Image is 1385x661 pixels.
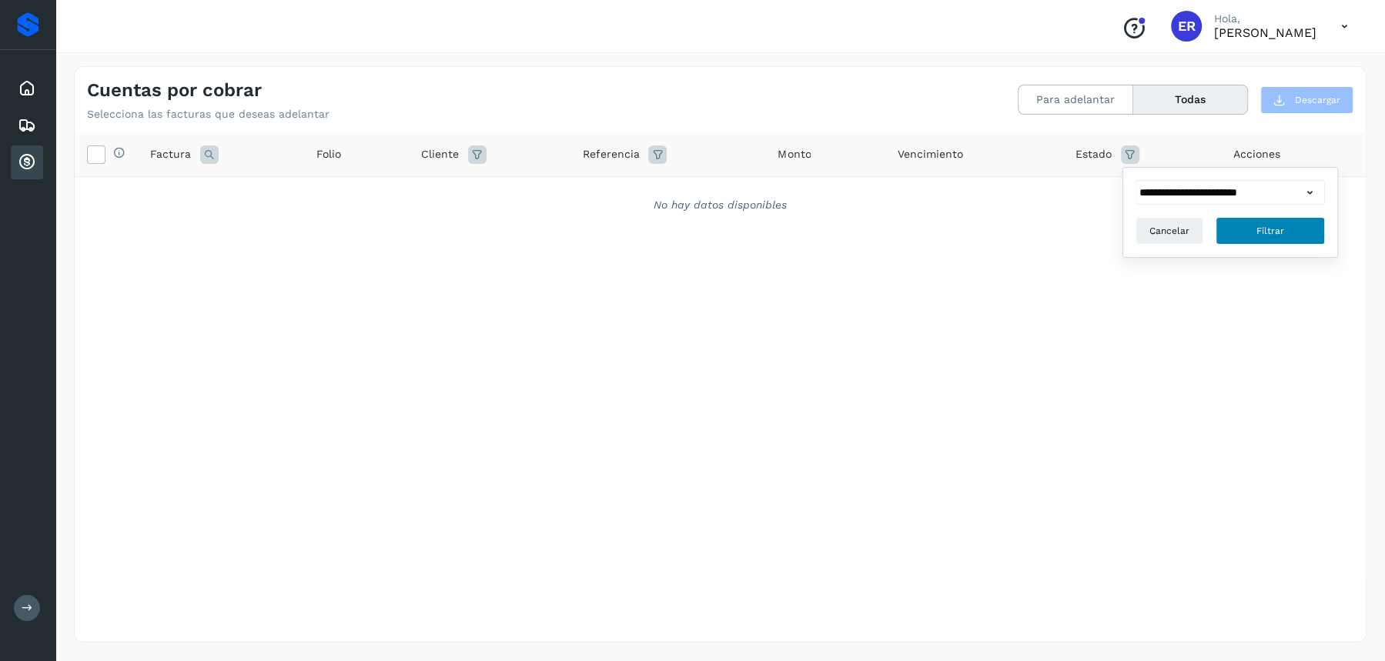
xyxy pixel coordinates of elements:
[898,146,963,162] span: Vencimiento
[1214,12,1316,25] p: Hola,
[778,146,811,162] span: Monto
[95,197,1346,213] div: No hay datos disponibles
[1295,93,1340,107] span: Descargar
[1133,85,1247,114] button: Todas
[582,146,639,162] span: Referencia
[421,146,459,162] span: Cliente
[316,146,341,162] span: Folio
[11,72,43,105] div: Inicio
[87,108,330,121] p: Selecciona las facturas que deseas adelantar
[11,145,43,179] div: Cuentas por cobrar
[1214,25,1316,40] p: Eduardo Reyes González
[150,146,191,162] span: Factura
[1233,146,1280,162] span: Acciones
[11,108,43,142] div: Embarques
[87,79,262,102] h4: Cuentas por cobrar
[1260,86,1353,114] button: Descargar
[1019,85,1133,114] button: Para adelantar
[1076,146,1112,162] span: Estado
